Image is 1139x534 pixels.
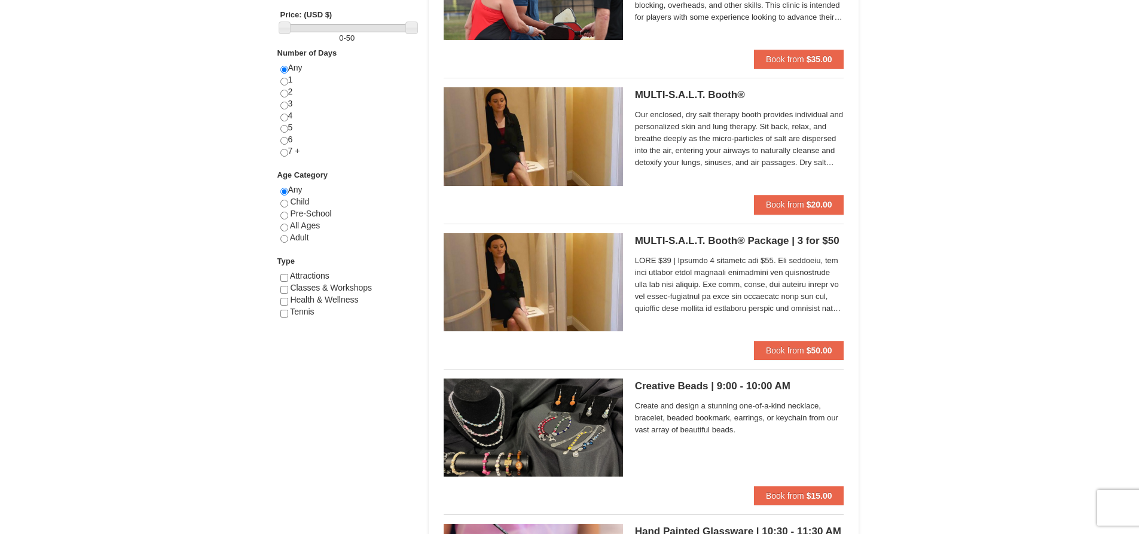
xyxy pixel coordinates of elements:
span: Book from [766,491,804,501]
span: Child [290,197,309,206]
span: Book from [766,54,804,64]
img: 6619873-480-72cc3260.jpg [444,87,623,185]
strong: Type [277,257,295,266]
span: Classes & Workshops [290,283,372,292]
span: Our enclosed, dry salt therapy booth provides individual and personalized skin and lung therapy. ... [635,109,844,169]
span: Attractions [290,271,329,280]
strong: Number of Days [277,48,337,57]
img: 6619869-1627-b7fa4d44.jpg [444,379,623,477]
strong: Price: (USD $) [280,10,332,19]
button: Book from $50.00 [754,341,844,360]
span: Book from [766,346,804,355]
span: All Ages [290,221,320,230]
h5: MULTI-S.A.L.T. Booth® [635,89,844,101]
span: 0 [339,33,343,42]
div: Any 1 2 3 4 5 6 7 + [280,62,414,169]
div: Any [280,184,414,255]
strong: $20.00 [807,200,832,209]
h5: Creative Beads | 9:00 - 10:00 AM [635,380,844,392]
strong: $35.00 [807,54,832,64]
strong: $15.00 [807,491,832,501]
strong: Age Category [277,170,328,179]
strong: $50.00 [807,346,832,355]
span: 50 [346,33,355,42]
span: Tennis [290,307,314,316]
span: Book from [766,200,804,209]
h5: MULTI-S.A.L.T. Booth® Package | 3 for $50 [635,235,844,247]
span: Pre-School [290,209,331,218]
span: Create and design a stunning one-of-a-kind necklace, bracelet, beaded bookmark, earrings, or keyc... [635,400,844,436]
button: Book from $20.00 [754,195,844,214]
span: LORE $39 | Ipsumdo 4 sitametc adi $55. Eli seddoeiu, tem inci utlabor etdol magnaali enimadmini v... [635,255,844,315]
span: Health & Wellness [290,295,358,304]
label: - [280,32,414,44]
img: 6619873-585-86820cc0.jpg [444,233,623,331]
span: Adult [290,233,309,242]
button: Book from $35.00 [754,50,844,69]
button: Book from $15.00 [754,486,844,505]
